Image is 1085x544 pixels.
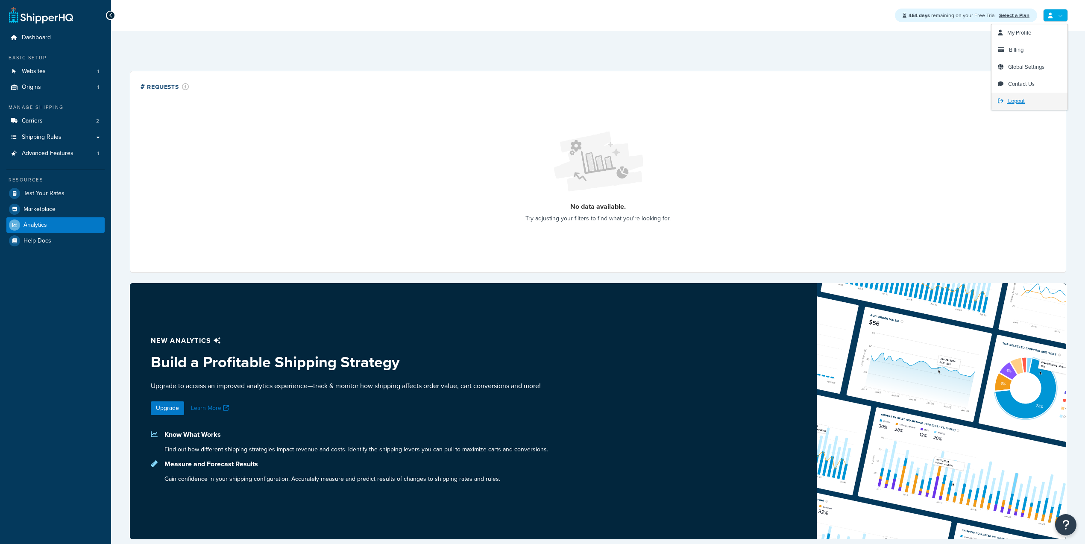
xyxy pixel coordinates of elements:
[6,64,105,79] a: Websites1
[22,84,41,91] span: Origins
[23,237,51,245] span: Help Docs
[22,134,62,141] span: Shipping Rules
[151,354,578,371] h3: Build a Profitable Shipping Strategy
[547,125,649,199] img: Loading...
[141,82,189,91] div: # Requests
[525,213,671,225] p: Try adjusting your filters to find what you're looking for.
[96,117,99,125] span: 2
[991,58,1067,76] a: Global Settings
[1008,97,1025,105] span: Logout
[6,64,105,79] li: Websites
[909,12,930,19] strong: 464 days
[22,68,46,75] span: Websites
[6,217,105,233] a: Analytics
[6,113,105,129] li: Carriers
[6,54,105,61] div: Basic Setup
[22,34,51,41] span: Dashboard
[991,41,1067,58] a: Billing
[164,429,548,441] p: Know What Works
[1055,514,1076,535] button: Open Resource Center
[151,401,184,415] a: Upgrade
[6,176,105,184] div: Resources
[164,445,548,454] p: Find out how different shipping strategies impact revenue and costs. Identify the shipping levers...
[1008,80,1035,88] span: Contact Us
[6,202,105,217] a: Marketplace
[6,113,105,129] a: Carriers2
[23,222,47,229] span: Analytics
[6,146,105,161] li: Advanced Features
[164,458,500,470] p: Measure and Forecast Results
[6,129,105,145] a: Shipping Rules
[97,68,99,75] span: 1
[6,146,105,161] a: Advanced Features1
[97,84,99,91] span: 1
[164,474,500,483] p: Gain confidence in your shipping configuration. Accurately measure and predict results of changes...
[22,117,43,125] span: Carriers
[999,12,1029,19] a: Select a Plan
[6,186,105,201] a: Test Your Rates
[991,93,1067,110] a: Logout
[23,190,65,197] span: Test Your Rates
[991,76,1067,93] a: Contact Us
[6,30,105,46] a: Dashboard
[6,79,105,95] li: Origins
[151,335,578,347] p: New analytics
[23,206,56,213] span: Marketplace
[6,233,105,249] a: Help Docs
[525,200,671,213] p: No data available.
[6,104,105,111] div: Manage Shipping
[1007,29,1031,37] span: My Profile
[22,150,73,157] span: Advanced Features
[191,404,231,412] a: Learn More
[97,150,99,157] span: 1
[1008,63,1044,71] span: Global Settings
[991,24,1067,41] a: My Profile
[1009,46,1023,54] span: Billing
[6,79,105,95] a: Origins1
[909,12,997,19] span: remaining on your Free Trial
[151,381,578,391] p: Upgrade to access an improved analytics experience—track & monitor how shipping affects order val...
